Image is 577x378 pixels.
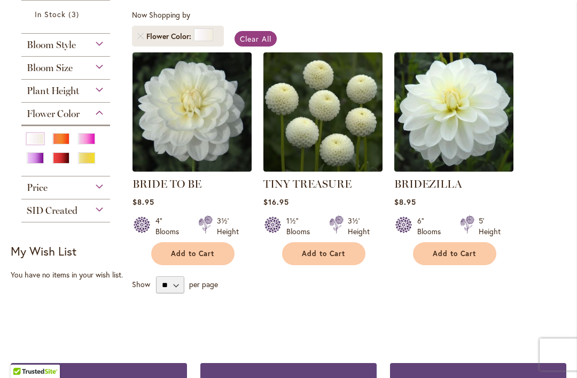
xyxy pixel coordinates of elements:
[394,178,462,190] a: BRIDEZILLA
[137,33,144,40] a: Remove Flower Color White/Cream
[433,249,477,258] span: Add to Cart
[263,52,383,172] img: TINY TREASURE
[394,52,513,172] img: BRIDEZILLA
[263,178,352,190] a: TINY TREASURE
[151,242,235,265] button: Add to Cart
[394,164,513,174] a: BRIDEZILLA
[394,197,416,207] span: $8.95
[132,197,154,207] span: $8.95
[286,215,316,237] div: 1½" Blooms
[155,215,185,237] div: 4" Blooms
[302,249,346,258] span: Add to Cart
[413,242,496,265] button: Add to Cart
[27,85,79,97] span: Plant Height
[35,9,66,19] span: In Stock
[11,269,127,280] div: You have no items in your wish list.
[348,215,370,237] div: 3½' Height
[217,215,239,237] div: 3½' Height
[235,31,277,47] a: Clear All
[189,279,218,289] span: per page
[263,164,383,174] a: TINY TREASURE
[479,215,501,237] div: 5' Height
[35,9,99,20] a: In Stock 3
[146,31,194,42] span: Flower Color
[171,249,215,258] span: Add to Cart
[68,9,81,20] span: 3
[8,340,38,370] iframe: Launch Accessibility Center
[27,108,80,120] span: Flower Color
[132,52,252,172] img: BRIDE TO BE
[132,164,252,174] a: BRIDE TO BE
[11,243,76,259] strong: My Wish List
[282,242,365,265] button: Add to Cart
[27,182,48,194] span: Price
[240,34,271,44] span: Clear All
[27,39,76,51] span: Bloom Style
[27,205,77,217] span: SID Created
[263,197,289,207] span: $16.95
[417,215,447,237] div: 6" Blooms
[132,178,201,190] a: BRIDE TO BE
[132,10,190,20] span: Now Shopping by
[132,279,150,289] span: Show
[27,62,73,74] span: Bloom Size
